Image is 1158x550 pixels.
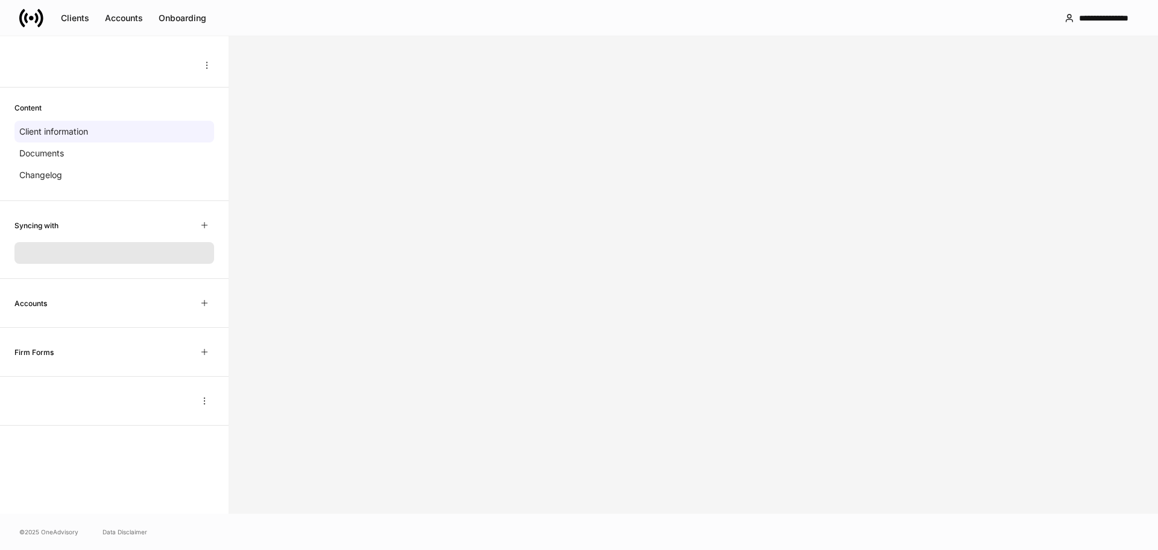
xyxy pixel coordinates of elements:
[19,527,78,537] span: © 2025 OneAdvisory
[14,298,47,309] h6: Accounts
[19,147,64,159] p: Documents
[14,347,54,358] h6: Firm Forms
[159,12,206,24] div: Onboarding
[61,12,89,24] div: Clients
[97,8,151,28] button: Accounts
[14,220,59,231] h6: Syncing with
[151,8,214,28] button: Onboarding
[14,164,214,186] a: Changelog
[19,169,62,181] p: Changelog
[14,121,214,142] a: Client information
[14,102,42,114] h6: Content
[103,527,147,537] a: Data Disclaimer
[53,8,97,28] button: Clients
[19,126,88,138] p: Client information
[14,142,214,164] a: Documents
[105,12,143,24] div: Accounts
